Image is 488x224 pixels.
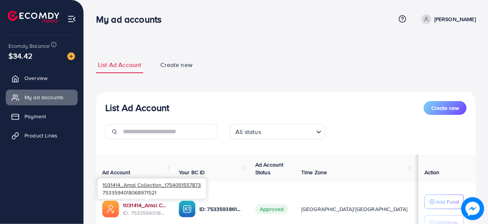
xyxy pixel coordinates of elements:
[24,93,64,101] span: My ad accounts
[8,11,59,23] img: logo
[98,60,141,69] span: List Ad Account
[424,195,464,209] button: Add Fund
[255,204,288,214] span: Approved
[8,42,50,50] span: Ecomdy Balance
[6,109,78,124] a: Payment
[24,113,46,120] span: Payment
[255,161,284,176] span: Ad Account Status
[431,104,459,112] span: Create new
[461,197,484,220] img: image
[424,168,440,176] span: Action
[230,124,325,139] div: Search for option
[102,201,119,217] img: ic-ads-acc.e4c84228.svg
[160,60,193,69] span: Create new
[434,15,476,24] p: [PERSON_NAME]
[179,201,196,217] img: ic-ba-acc.ded83a64.svg
[24,74,47,82] span: Overview
[103,181,201,188] span: 1031414_Amal Collection_1754051557873
[105,102,169,113] h3: List Ad Account
[199,204,243,214] p: ID: 7533593861403754513
[234,126,263,137] span: All status
[123,209,166,217] span: ID: 7533594018068971521
[6,90,78,105] a: My ad accounts
[8,50,33,61] span: $34.42
[301,205,408,213] span: [GEOGRAPHIC_DATA]/[GEOGRAPHIC_DATA]
[24,132,57,139] span: Product Links
[67,15,76,23] img: menu
[67,52,75,60] img: image
[102,168,131,176] span: Ad Account
[301,168,327,176] span: Time Zone
[6,128,78,143] a: Product Links
[6,70,78,86] a: Overview
[179,168,205,176] span: Your BC ID
[424,101,467,115] button: Create new
[96,14,168,25] h3: My ad accounts
[98,178,206,199] div: 7533594018068971521
[418,14,476,24] a: [PERSON_NAME]
[263,125,313,137] input: Search for option
[123,201,166,209] a: 1031414_Amal Collection_1754051557873
[436,197,459,206] p: Add Fund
